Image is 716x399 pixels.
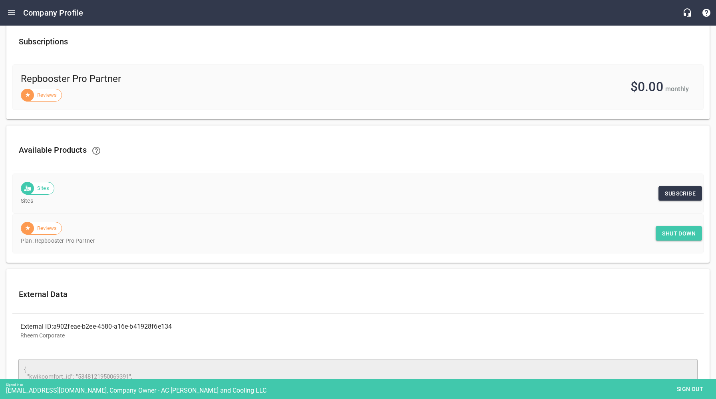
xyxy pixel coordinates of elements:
[665,85,689,93] span: monthly
[32,184,54,192] span: Sites
[665,189,696,199] span: Subscribe
[630,79,663,94] span: $0.00
[21,73,370,86] span: Repbooster Pro Partner
[19,35,697,48] h6: Subscriptions
[21,222,62,235] div: Reviews
[656,226,702,241] button: Shut down
[2,3,21,22] button: Open drawer
[658,186,702,201] a: Subscribe
[87,141,106,160] a: Learn how to upgrade and downgrade your Products
[19,288,697,301] h6: External Data
[21,182,54,195] div: Sites
[6,383,716,387] div: Signed in as
[678,3,697,22] button: Live Chat
[23,6,83,19] h6: Company Profile
[21,197,689,205] p: Sites
[19,141,697,160] h6: Available Products
[32,224,62,232] span: Reviews
[32,91,62,99] span: Reviews
[6,387,716,394] div: [EMAIL_ADDRESS][DOMAIN_NAME], Company Owner - AC [PERSON_NAME] and Cooling LLC
[20,322,358,331] div: External ID: a902feae-b2ee-4580-a16e-b41928f6e134
[20,331,696,340] p: Rheem Corporate
[21,237,689,245] p: Plan: Repbooster Pro Partner
[697,3,716,22] button: Support Portal
[673,384,707,394] span: Sign out
[21,89,62,102] div: Reviews
[670,382,710,397] button: Sign out
[662,229,696,239] span: Shut down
